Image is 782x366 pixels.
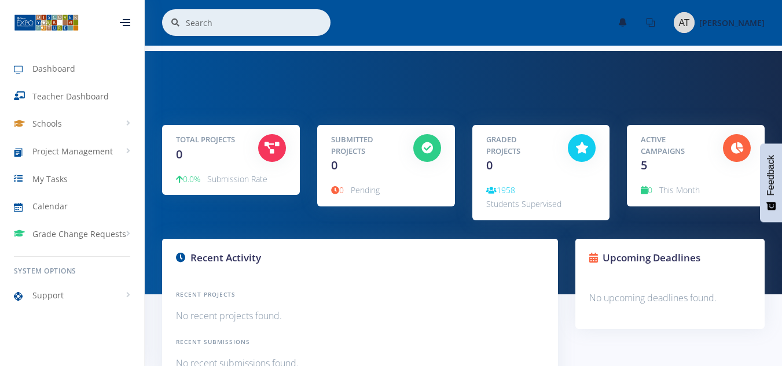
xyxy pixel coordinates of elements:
[32,145,113,157] span: Project Management
[641,157,647,173] span: 5
[32,62,75,75] span: Dashboard
[32,117,62,130] span: Schools
[32,200,68,212] span: Calendar
[351,184,380,195] span: Pending
[176,134,241,146] h5: Total Projects
[589,250,751,265] h3: Upcoming Deadlines
[674,12,695,33] img: Image placeholder
[760,143,782,222] button: Feedback - Show survey
[659,184,700,195] span: This Month
[664,10,765,35] a: Image placeholder [PERSON_NAME]
[641,134,706,157] h5: Active Campaigns
[176,308,544,324] p: No recent projects found.
[589,290,751,306] p: No upcoming deadlines found.
[486,134,551,157] h5: Graded Projects
[486,184,515,195] span: 1958
[32,90,109,102] span: Teacher Dashboard
[486,198,561,209] span: Students Supervised
[176,250,544,265] h3: Recent Activity
[186,9,331,36] input: Search
[32,228,126,240] span: Grade Change Requests
[207,173,267,184] span: Submission Rate
[176,290,544,299] h6: Recent Projects
[331,184,344,195] span: 0
[14,266,130,276] h6: System Options
[641,184,652,195] span: 0
[32,289,64,301] span: Support
[766,155,776,195] span: Feedback
[32,173,68,185] span: My Tasks
[331,134,396,157] h5: Submitted Projects
[14,13,79,32] img: ...
[176,173,200,184] span: 0.0%
[699,17,765,28] span: [PERSON_NAME]
[176,338,544,346] h6: Recent Submissions
[331,157,337,173] span: 0
[486,157,493,173] span: 0
[176,146,182,162] span: 0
